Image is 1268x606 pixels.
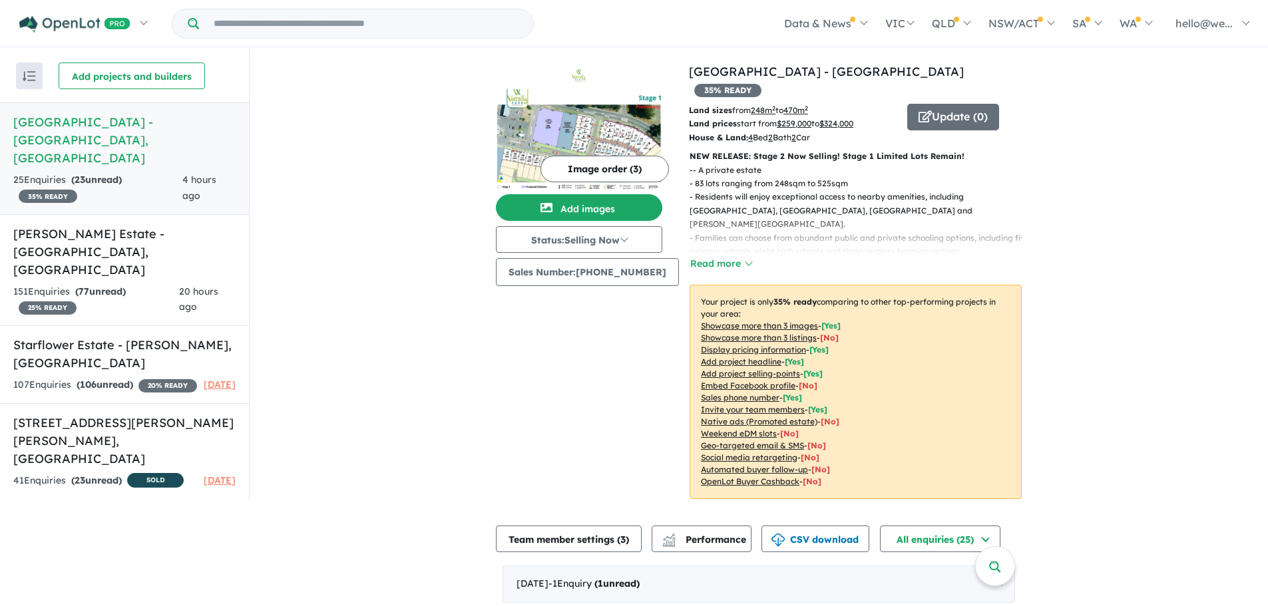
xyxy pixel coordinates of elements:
span: 25 % READY [19,301,77,315]
span: [ Yes ] [809,345,829,355]
u: Native ads (Promoted estate) [701,416,817,426]
span: 77 [79,285,89,297]
button: Status:Selling Now [496,226,662,253]
p: from [689,104,897,117]
span: SOLD [127,473,184,488]
p: start from [689,117,897,130]
b: 35 % ready [773,297,817,307]
a: Varsity Park Estate - Greenfields LogoVarsity Park Estate - Greenfields [496,63,662,189]
p: Your project is only comparing to other top-performing projects in your area: - - - - - - - - - -... [690,285,1022,499]
p: NEW RELEASE: Stage 2 Now Selling! Stage 1 Limited Lots Remain! [690,150,1022,163]
span: 3 [620,533,626,545]
span: 23 [75,474,85,486]
span: [No] [807,440,826,450]
button: Team member settings (3) [496,526,642,552]
span: [ Yes ] [821,321,841,331]
u: $ 259,000 [777,118,811,128]
sup: 2 [772,104,775,112]
span: [No] [811,464,830,474]
span: 1 [598,577,603,589]
span: [ No ] [799,380,817,390]
u: Geo-targeted email & SMS [701,440,804,450]
img: Openlot PRO Logo White [19,16,130,33]
h5: [STREET_ADDRESS][PERSON_NAME][PERSON_NAME] , [GEOGRAPHIC_DATA] [13,414,236,468]
input: Try estate name, suburb, builder or developer [202,9,530,38]
u: 2 [791,132,796,142]
p: - - A private estate - 83 lots ranging from 248sqm to 525sqm - Residents will enjoy exceptional a... [690,164,1032,367]
strong: ( unread) [75,285,126,297]
span: 20 % READY [138,379,197,392]
button: All enquiries (25) [880,526,1000,552]
button: Add images [496,194,662,221]
span: 20 hours ago [179,285,218,313]
span: [No] [801,452,819,462]
span: 4 hours ago [182,174,216,202]
b: Land sizes [689,105,732,115]
strong: ( unread) [71,474,122,486]
span: [ No ] [820,333,839,343]
div: [DATE] [503,565,1015,603]
u: Automated buyer follow-up [701,464,808,474]
u: Sales phone number [701,392,779,402]
span: [No] [780,428,799,438]
div: 41 Enquir ies [13,473,184,490]
u: OpenLot Buyer Cashback [701,476,799,486]
u: Showcase more than 3 listings [701,333,817,343]
div: 151 Enquir ies [13,284,179,316]
span: to [811,118,853,128]
button: Add projects and builders [59,63,205,89]
button: Performance [652,526,751,552]
u: 470 m [783,105,808,115]
span: hello@we... [1175,17,1233,30]
button: Sales Number:[PHONE_NUMBER] [496,258,679,286]
sup: 2 [805,104,808,112]
strong: ( unread) [77,379,133,390]
b: House & Land: [689,132,748,142]
div: 107 Enquir ies [13,377,197,393]
span: [No] [821,416,839,426]
span: 35 % READY [694,84,761,97]
button: Update (0) [907,104,999,130]
h5: Starflower Estate - [PERSON_NAME] , [GEOGRAPHIC_DATA] [13,336,236,372]
button: Read more [690,256,752,271]
u: 4 [748,132,753,142]
img: line-chart.svg [663,533,675,541]
span: [ Yes ] [783,392,802,402]
span: [No] [803,476,821,486]
img: sort.svg [23,71,36,81]
u: Display pricing information [701,345,806,355]
button: Image order (3) [540,156,669,182]
u: 248 m [751,105,775,115]
span: 106 [80,379,97,390]
u: Showcase more than 3 images [701,321,818,331]
u: $ 324,000 [819,118,853,128]
strong: ( unread) [71,174,122,186]
u: Embed Facebook profile [701,380,795,390]
span: - 1 Enquir y [548,577,640,589]
u: Add project selling-points [701,369,800,379]
h5: [PERSON_NAME] Estate - [GEOGRAPHIC_DATA] , [GEOGRAPHIC_DATA] [13,225,236,279]
u: Invite your team members [701,404,805,414]
u: Add project headline [701,357,781,367]
span: [ Yes ] [808,404,827,414]
img: download icon [771,533,785,547]
u: 2 [768,132,773,142]
u: Social media retargeting [701,452,797,462]
img: Varsity Park Estate - Greenfields Logo [501,68,657,84]
div: 25 Enquir ies [13,172,182,204]
span: to [775,105,808,115]
strong: ( unread) [594,577,640,589]
a: [GEOGRAPHIC_DATA] - [GEOGRAPHIC_DATA] [689,64,964,79]
span: [ Yes ] [803,369,823,379]
span: 35 % READY [19,190,77,203]
img: Varsity Park Estate - Greenfields [496,89,662,189]
span: [DATE] [204,474,236,486]
h5: [GEOGRAPHIC_DATA] - [GEOGRAPHIC_DATA] , [GEOGRAPHIC_DATA] [13,113,236,167]
b: Land prices [689,118,737,128]
span: 23 [75,174,85,186]
span: Performance [664,533,746,545]
span: [DATE] [204,379,236,390]
u: Weekend eDM slots [701,428,777,438]
img: bar-chart.svg [662,537,676,546]
span: [ Yes ] [785,357,804,367]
